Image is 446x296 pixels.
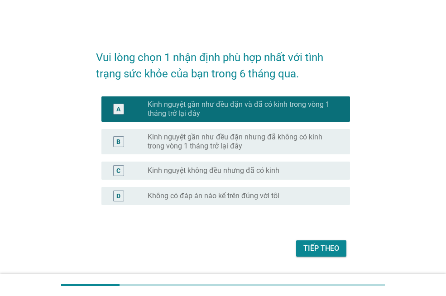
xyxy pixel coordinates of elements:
h2: Vui lòng chọn 1 nhận định phù hợp nhất với tình trạng sức khỏe của bạn trong 6 tháng qua. [96,40,350,82]
div: Tiếp theo [303,243,339,254]
div: A [116,104,120,114]
div: D [116,191,120,201]
label: Kinh nguyệt gần như đều đặn và đã có kinh trong vòng 1 tháng trở lại đây [148,100,336,118]
button: Tiếp theo [296,240,346,257]
label: Kinh nguyệt gần như đều đặn nhưng đã không có kinh trong vòng 1 tháng trở lại đây [148,133,336,151]
label: Kinh nguyệt không đều nhưng đã có kinh [148,166,279,175]
label: Không có đáp án nào kể trên đúng với tôi [148,191,279,201]
div: B [116,137,120,146]
div: C [116,166,120,175]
